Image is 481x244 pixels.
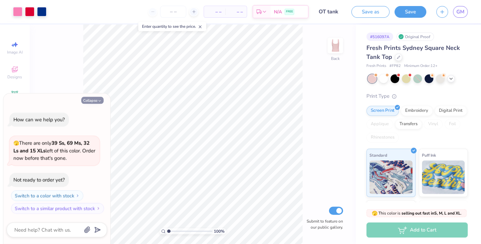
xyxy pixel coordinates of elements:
[395,119,422,129] div: Transfers
[160,6,186,18] input: – –
[11,203,104,214] button: Switch to a similar product with stock
[435,106,467,116] div: Digital Print
[396,32,434,41] div: Original Proof
[372,210,377,216] span: 🫣
[453,6,468,18] a: GM
[329,39,342,52] img: Back
[14,140,90,154] strong: 39 Ss, 69 Ms, 32 Ls and 15 XLs
[303,218,343,230] label: Submit to feature on our public gallery.
[369,152,387,159] span: Standard
[14,140,19,146] span: 🫣
[97,206,101,210] img: Switch to a similar product with stock
[8,74,22,80] span: Designs
[366,106,399,116] div: Screen Print
[389,63,401,69] span: # FP82
[14,176,65,183] div: Not ready to order yet?
[372,210,462,216] span: This color is .
[369,160,413,194] img: Standard
[366,44,460,61] span: Fresh Prints Sydney Square Neck Tank Top
[14,116,65,123] div: How can we help you?
[445,119,460,129] div: Foil
[331,56,340,62] div: Back
[366,92,468,100] div: Print Type
[82,97,104,104] button: Collapse
[402,210,461,216] strong: selling out fast in S, M, L and XL
[404,63,438,69] span: Minimum Order: 12 +
[456,8,464,16] span: GM
[76,193,80,197] img: Switch to a color with stock
[229,8,243,15] span: – –
[366,133,399,143] div: Rhinestones
[7,50,23,55] span: Image AI
[11,190,84,201] button: Switch to a color with stock
[422,152,436,159] span: Puff Ink
[208,8,221,15] span: – –
[394,6,426,18] button: Save
[424,119,443,129] div: Vinyl
[314,5,346,18] input: Untitled Design
[286,9,293,14] span: FREE
[422,160,465,194] img: Puff Ink
[351,6,389,18] button: Save as
[139,22,206,31] div: Enter quantity to see the price.
[274,8,282,15] span: N/A
[366,32,393,41] div: # 516097A
[214,228,225,234] span: 100 %
[366,119,393,129] div: Applique
[401,106,433,116] div: Embroidery
[366,63,386,69] span: Fresh Prints
[14,140,96,161] span: There are only left of this color. Order now before that's gone.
